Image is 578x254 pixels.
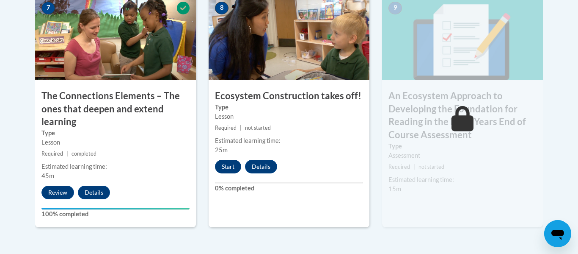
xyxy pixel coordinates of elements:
[215,112,363,121] div: Lesson
[245,160,277,173] button: Details
[413,164,415,170] span: |
[245,125,271,131] span: not started
[215,160,241,173] button: Start
[41,2,55,14] span: 7
[215,146,228,154] span: 25m
[544,220,571,247] iframe: Button to launch messaging window
[388,151,537,160] div: Assessment
[41,208,190,209] div: Your progress
[388,142,537,151] label: Type
[78,186,110,199] button: Details
[41,128,190,138] label: Type
[66,151,68,157] span: |
[215,2,228,14] span: 8
[41,209,190,219] label: 100% completed
[35,89,196,128] h3: The Connections Elements – The ones that deepen and extend learning
[209,89,369,103] h3: Ecosystem Construction takes off!
[72,151,96,157] span: completed
[41,186,74,199] button: Review
[388,175,537,184] div: Estimated learning time:
[41,172,54,179] span: 45m
[388,164,410,170] span: Required
[41,138,190,147] div: Lesson
[41,151,63,157] span: Required
[382,89,543,142] h3: An Ecosystem Approach to Developing the Foundation for Reading in the Early Years End of Course A...
[215,103,363,112] label: Type
[418,164,444,170] span: not started
[215,184,363,193] label: 0% completed
[215,136,363,145] div: Estimated learning time:
[240,125,242,131] span: |
[41,162,190,171] div: Estimated learning time:
[388,2,402,14] span: 9
[388,185,401,193] span: 15m
[215,125,237,131] span: Required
